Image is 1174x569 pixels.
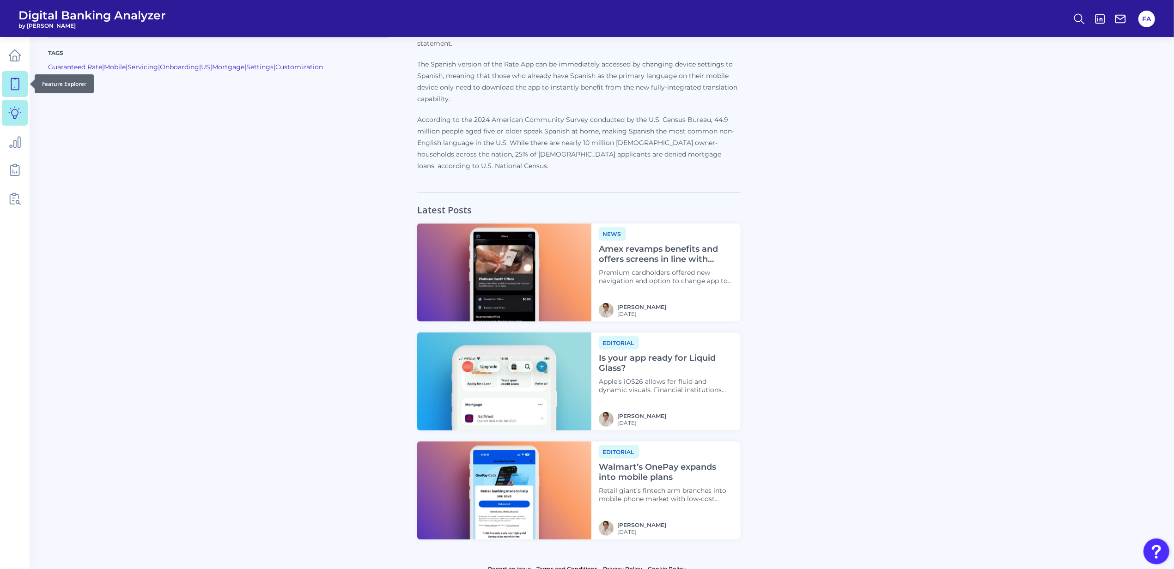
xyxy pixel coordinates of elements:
[417,114,741,172] p: According to the 2024 American Community Survey conducted by the U.S. Census Bureau, 44.9 million...
[617,521,666,528] a: [PERSON_NAME]
[599,353,733,373] h4: Is your app ready for Liquid Glass?
[599,377,733,394] p: Apple’s iOS26 allows for fluid and dynamic visuals. Financial institutions will need to optimize ...
[599,447,639,456] a: Editorial
[617,419,666,426] span: [DATE]
[128,62,158,71] a: Servicing
[599,521,614,536] img: MIchael McCaw
[599,303,614,318] img: MIchael McCaw
[274,62,275,71] span: |
[617,528,666,535] span: [DATE]
[160,62,199,71] a: Onboarding
[1138,11,1155,27] button: FA
[417,333,591,430] img: Editorial - Phone Zoom In.png
[102,62,104,71] span: |
[617,310,666,317] span: [DATE]
[201,62,210,71] a: US
[417,442,591,539] img: News - Phone (3).png
[199,62,201,71] span: |
[599,486,733,503] p: Retail giant’s fintech arm branches into mobile phone market with low-cost monthly charge. It’s i...
[617,303,666,310] a: [PERSON_NAME]
[417,59,741,105] p: The Spanish version of the Rate App can be immediately accessed by changing device settings to Sp...
[244,62,246,71] span: |
[599,268,733,285] p: Premium cardholders offered new navigation and option to change app to new color scheme
[126,62,128,71] span: |
[417,224,591,321] img: News - Phone.png
[599,338,639,347] a: Editorial
[35,74,94,93] div: Feature Explorer
[48,48,388,57] p: Tags
[599,462,733,482] h4: Walmart’s OnePay expands into mobile plans
[246,62,274,71] a: Settings
[417,193,472,216] h2: Latest Posts
[599,336,639,350] span: Editorial
[210,62,212,71] span: |
[158,62,160,71] span: |
[599,244,733,264] h4: Amex revamps benefits and offers screens in line with Platinum overhaul
[599,229,626,238] a: News
[617,412,666,419] a: [PERSON_NAME]
[212,62,244,71] a: Mortgage
[599,445,639,459] span: Editorial
[1144,539,1169,564] button: Open Resource Center
[599,227,626,241] span: News
[48,62,102,71] a: Guaranteed Rate
[599,412,614,427] img: MIchael McCaw
[18,22,166,29] span: by [PERSON_NAME]
[104,62,126,71] a: Mobile
[18,8,166,22] span: Digital Banking Analyzer
[275,62,323,71] a: Customization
